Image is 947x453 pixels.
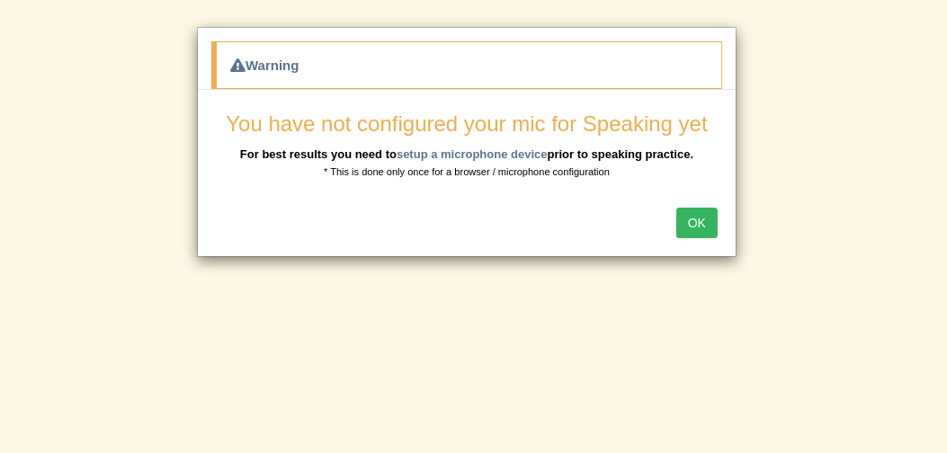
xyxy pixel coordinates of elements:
[397,147,548,161] a: setup a microphone device
[240,147,693,161] b: For best results you need to prior to speaking practice.
[324,166,610,177] small: * This is done only once for a browser / microphone configuration
[226,111,707,136] span: You have not configured your mic for Speaking yet
[676,208,718,238] button: OK
[211,41,722,89] div: Warning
